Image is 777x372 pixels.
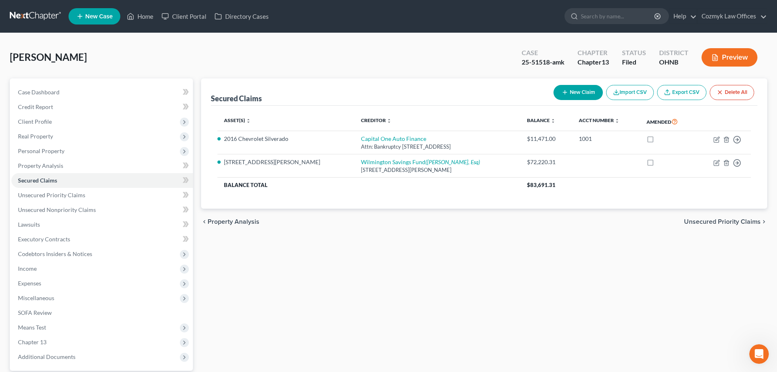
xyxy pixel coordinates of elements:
div: Emma says… [7,47,157,259]
div: District [659,48,688,58]
div: Status [622,48,646,58]
span: Secured Claims [18,177,57,184]
button: Send a message… [140,264,153,277]
span: Real Property [18,133,53,140]
button: Preview [702,48,757,67]
div: If these filings are urgent, please file directly with the court. [13,188,127,204]
span: $83,691.31 [527,182,556,188]
span: Property Analysis [208,218,259,225]
input: Search by name... [581,9,655,24]
button: Gif picker [39,267,45,274]
button: Home [128,3,143,19]
a: Client Portal [157,9,210,24]
button: Import CSV [606,85,654,100]
img: Profile image for Emma [23,4,36,18]
div: 25-51518-amk [522,58,564,67]
a: Asset(s) unfold_more [224,117,251,123]
span: Client Profile [18,118,52,125]
a: Wilmington Savings Fund([PERSON_NAME], Esq) [361,158,480,165]
div: Our team has been actively rolling out updates to address issues associated with the recent MFA u... [13,64,127,120]
button: go back [5,3,21,19]
a: Secured Claims [11,173,193,188]
a: Property Analysis [11,158,193,173]
span: Chapter 13 [18,339,46,345]
span: Lawsuits [18,221,40,228]
span: SOFA Review [18,309,52,316]
div: Secured Claims [211,94,262,103]
div: 1001 [579,135,633,143]
span: Expenses [18,280,41,287]
button: Upload attachment [13,267,19,274]
button: Start recording [52,267,58,274]
iframe: Intercom live chat [749,344,769,364]
span: Additional Documents [18,353,75,360]
button: New Claim [553,85,603,100]
a: Capital One Auto Finance [361,135,426,142]
span: Unsecured Priority Claims [18,192,85,198]
span: Credit Report [18,103,53,110]
div: Important Filing UpdateOur team has been actively rolling out updates to address issues associate... [7,47,134,241]
span: Unsecured Priority Claims [684,218,761,225]
button: Unsecured Priority Claims chevron_right [684,218,767,225]
a: Unsecured Priority Claims [11,188,193,203]
li: [STREET_ADDRESS][PERSON_NAME] [224,158,348,166]
a: Help [669,9,697,24]
span: [PERSON_NAME] [10,51,87,63]
a: Creditor unfold_more [361,117,392,123]
a: Executory Contracts [11,232,193,247]
li: Refresh your browser [19,152,127,160]
span: Case Dashboard [18,89,60,96]
div: [PERSON_NAME] • 1m ago [13,243,79,248]
button: Delete All [710,85,754,100]
i: unfold_more [615,118,620,123]
a: Case Dashboard [11,85,193,100]
li: 2016 Chevrolet Silverado [224,135,348,143]
a: Credit Report [11,100,193,114]
div: Attn: Bankruptcy [STREET_ADDRESS] [361,143,514,151]
b: 10 full minutes [55,162,104,168]
span: Codebtors Insiders & Notices [18,250,92,257]
i: chevron_right [761,218,767,225]
a: Lawsuits [11,217,193,232]
a: Acct Number unfold_more [579,117,620,123]
th: Amended [640,112,696,131]
button: chevron_left Property Analysis [201,218,259,225]
a: Export CSV [657,85,706,100]
div: If you encounter an error when filing, please take the following steps before trying to file again: [13,124,127,148]
div: [STREET_ADDRESS][PERSON_NAME] [361,166,514,174]
a: Home [123,9,157,24]
i: ([PERSON_NAME], Esq) [425,158,480,165]
span: 13 [602,58,609,66]
a: Balance unfold_more [527,117,556,123]
div: Chapter [578,58,609,67]
span: Miscellaneous [18,294,54,301]
a: Directory Cases [210,9,273,24]
li: Wait at least before attempting again (to allow MFA to reset on the court’s site) [19,161,127,184]
span: Property Analysis [18,162,63,169]
p: Active [40,10,56,18]
a: Unsecured Nonpriority Claims [11,203,193,217]
span: Executory Contracts [18,236,70,243]
button: Emoji picker [26,267,32,274]
div: Filed [622,58,646,67]
i: chevron_left [201,218,208,225]
div: $72,220.31 [527,158,566,166]
i: unfold_more [551,118,556,123]
textarea: Message… [7,250,156,264]
div: Chapter [578,48,609,58]
b: Important Filing Update [13,52,91,58]
span: Income [18,265,37,272]
th: Balance Total [217,178,520,192]
h1: [PERSON_NAME] [40,4,93,10]
i: unfold_more [246,118,251,123]
div: We’ll continue monitoring this closely and will share updates as soon as more information is avai... [13,208,127,232]
div: Case [522,48,564,58]
span: New Case [85,13,113,20]
span: Unsecured Nonpriority Claims [18,206,96,213]
a: Cozmyk Law Offices [697,9,767,24]
span: Personal Property [18,147,64,154]
div: $11,471.00 [527,135,566,143]
div: OHNB [659,58,688,67]
a: SOFA Review [11,305,193,320]
i: unfold_more [387,118,392,123]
